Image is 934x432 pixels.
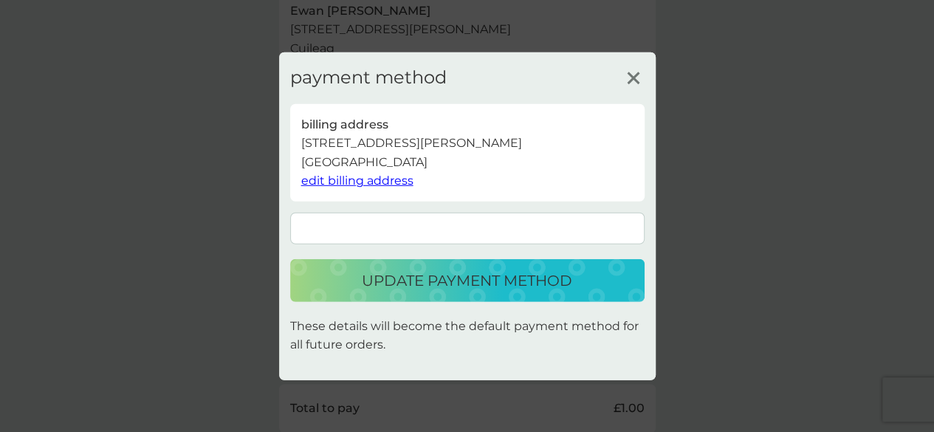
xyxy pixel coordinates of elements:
p: update payment method [362,269,572,292]
span: edit billing address [301,174,413,188]
button: edit billing address [301,171,413,191]
p: [STREET_ADDRESS][PERSON_NAME] [301,134,522,153]
p: billing address [301,114,388,134]
button: update payment method [290,259,645,302]
p: These details will become the default payment method for all future orders. [290,317,645,354]
h3: payment method [290,67,447,89]
p: [GEOGRAPHIC_DATA] [301,152,427,171]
